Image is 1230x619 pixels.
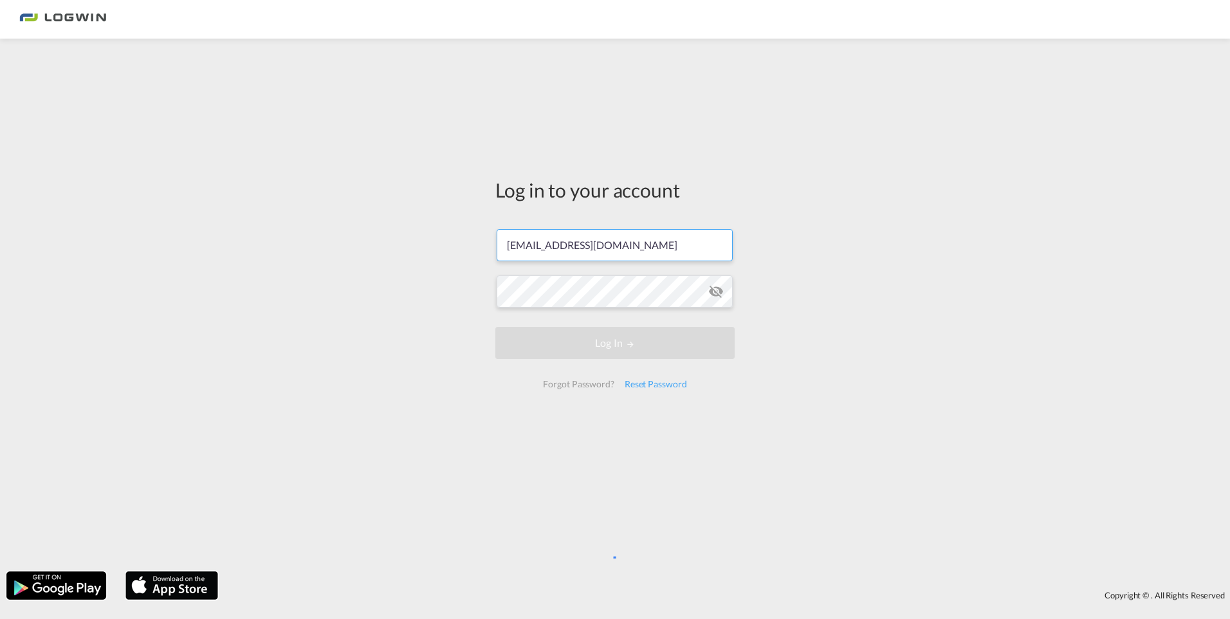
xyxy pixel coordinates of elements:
[124,570,219,601] img: apple.png
[620,373,692,396] div: Reset Password
[5,570,107,601] img: google.png
[225,584,1230,606] div: Copyright © . All Rights Reserved
[538,373,619,396] div: Forgot Password?
[495,176,735,203] div: Log in to your account
[495,327,735,359] button: LOGIN
[497,229,733,261] input: Enter email/phone number
[708,284,724,299] md-icon: icon-eye-off
[19,5,106,34] img: 2761ae10d95411efa20a1f5e0282d2d7.png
